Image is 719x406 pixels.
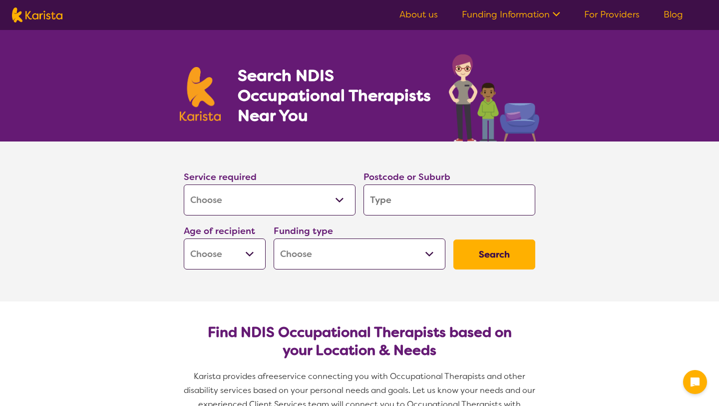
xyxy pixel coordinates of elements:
[238,65,432,125] h1: Search NDIS Occupational Therapists Near You
[194,371,263,381] span: Karista provides a
[363,184,535,215] input: Type
[584,8,640,20] a: For Providers
[664,8,683,20] a: Blog
[192,323,527,359] h2: Find NDIS Occupational Therapists based on your Location & Needs
[263,371,279,381] span: free
[184,225,255,237] label: Age of recipient
[453,239,535,269] button: Search
[462,8,560,20] a: Funding Information
[180,67,221,121] img: Karista logo
[12,7,62,22] img: Karista logo
[274,225,333,237] label: Funding type
[449,54,539,141] img: occupational-therapy
[363,171,450,183] label: Postcode or Suburb
[399,8,438,20] a: About us
[184,171,257,183] label: Service required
